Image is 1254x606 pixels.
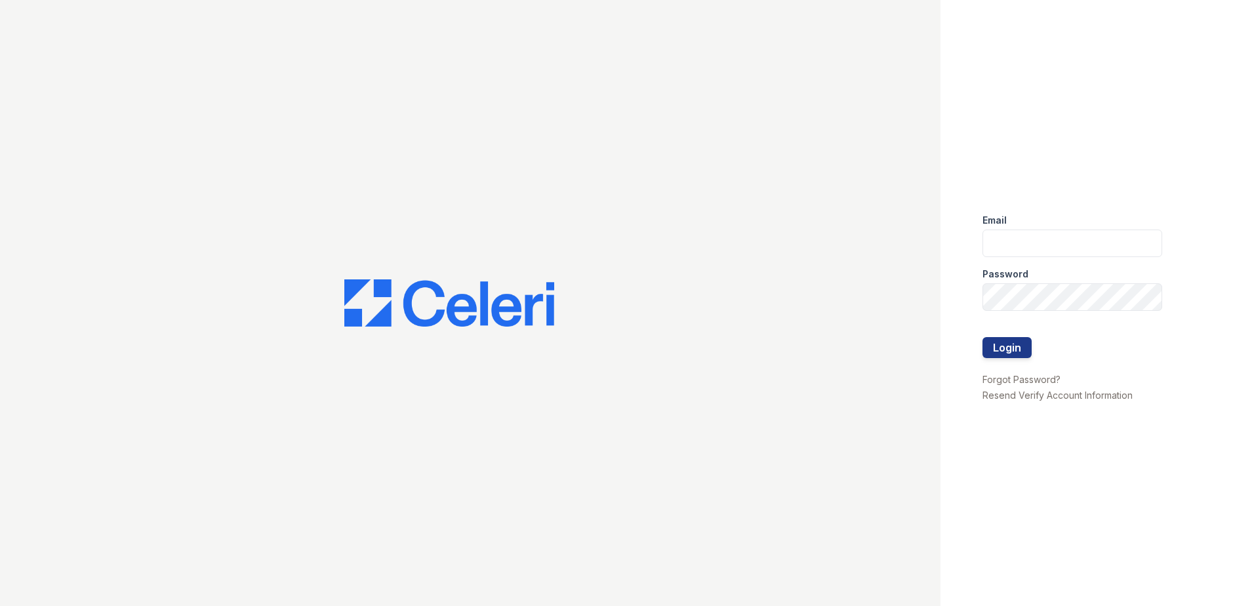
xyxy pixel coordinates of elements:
[344,279,554,327] img: CE_Logo_Blue-a8612792a0a2168367f1c8372b55b34899dd931a85d93a1a3d3e32e68fde9ad4.png
[982,390,1133,401] a: Resend Verify Account Information
[982,214,1007,227] label: Email
[982,268,1028,281] label: Password
[982,374,1061,385] a: Forgot Password?
[982,337,1032,358] button: Login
